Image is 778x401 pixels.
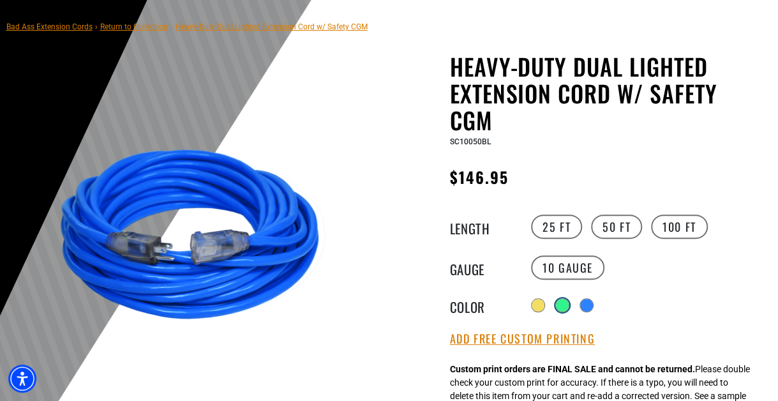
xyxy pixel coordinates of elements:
nav: breadcrumbs [6,19,368,34]
a: Return to Collection [100,22,168,31]
span: › [95,22,98,31]
legend: Color [450,297,514,314]
legend: Gauge [450,259,514,276]
h1: Heavy-Duty Dual Lighted Extension Cord w/ Safety CGM [450,53,763,133]
label: 50 FT [591,215,642,239]
span: $146.95 [450,165,509,188]
img: blue [44,86,352,393]
legend: Length [450,218,514,235]
span: › [170,22,173,31]
label: 10 Gauge [531,255,604,280]
label: 25 FT [531,215,582,239]
span: Heavy-Duty Dual Lighted Extension Cord w/ Safety CGM [176,22,368,31]
button: Add Free Custom Printing [450,332,595,346]
label: 100 FT [651,215,708,239]
span: SC10050BL [450,137,491,146]
div: Accessibility Menu [8,365,36,393]
a: Bad Ass Extension Cords [6,22,93,31]
strong: Custom print orders are FINAL SALE and cannot be returned. [450,364,695,374]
